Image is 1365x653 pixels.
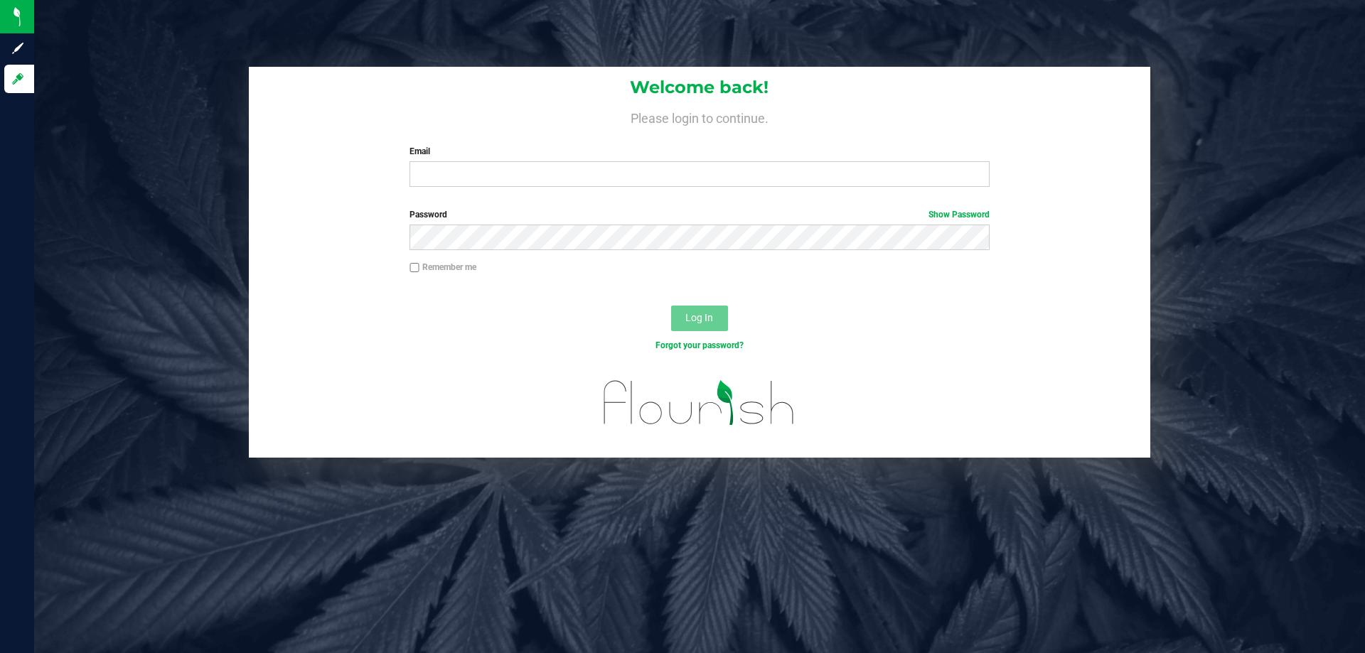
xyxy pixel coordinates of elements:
[249,78,1150,97] h1: Welcome back!
[928,210,990,220] a: Show Password
[671,306,728,331] button: Log In
[409,261,476,274] label: Remember me
[11,72,25,86] inline-svg: Log in
[409,263,419,273] input: Remember me
[409,145,989,158] label: Email
[409,210,447,220] span: Password
[587,367,812,439] img: flourish_logo.svg
[655,340,744,350] a: Forgot your password?
[11,41,25,55] inline-svg: Sign up
[685,312,713,323] span: Log In
[249,108,1150,125] h4: Please login to continue.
